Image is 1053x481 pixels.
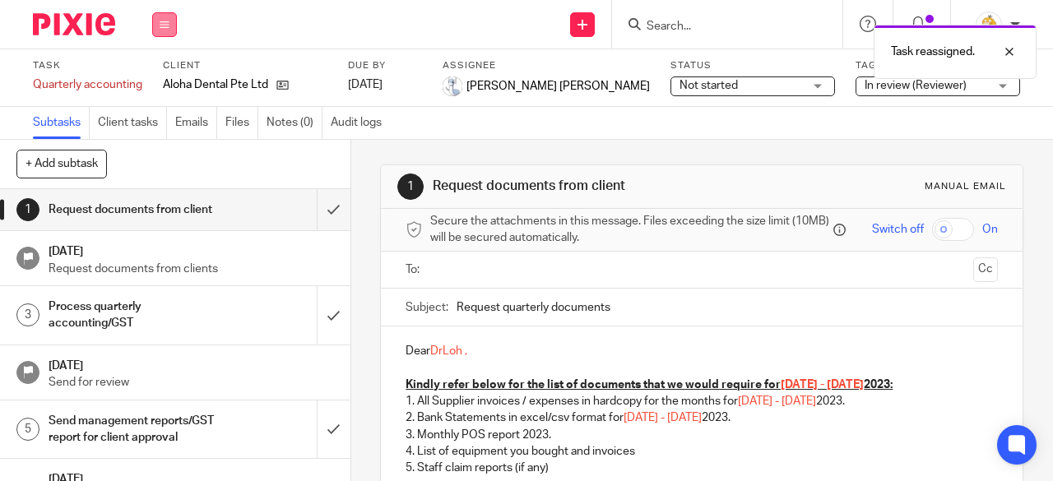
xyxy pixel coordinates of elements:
[430,345,467,357] span: DrLoh ,
[406,343,998,359] p: Dear
[976,12,1002,38] img: MicrosoftTeams-image.png
[16,198,39,221] div: 1
[406,393,998,409] p: 1. All Supplier invoices / expenses in hardcopy for the months for 2023.
[973,257,998,282] button: Cc
[49,374,334,391] p: Send for review
[433,178,737,195] h1: Request documents from client
[98,107,167,139] a: Client tasks
[738,395,816,407] span: [DATE] - [DATE]
[872,221,924,238] span: Switch off
[33,59,142,72] label: Task
[33,107,90,139] a: Subtasks
[430,213,829,247] span: Secure the attachments in this message. Files exceeding the size limit (10MB) will be secured aut...
[16,418,39,441] div: 5
[406,427,998,443] p: 3. Monthly POS report 2023.
[49,354,334,374] h1: [DATE]
[397,173,424,200] div: 1
[163,76,268,93] p: Aloha Dental Pte Ltd
[348,79,383,90] span: [DATE]
[348,59,422,72] label: Due by
[33,76,142,93] div: Quarterly accounting
[443,59,650,72] label: Assignee
[49,261,334,277] p: Request documents from clients
[406,299,448,316] label: Subject:
[49,294,216,336] h1: Process quarterly accounting/GST
[49,197,216,222] h1: Request documents from client
[982,221,998,238] span: On
[331,107,390,139] a: Audit logs
[33,13,115,35] img: Pixie
[443,76,462,96] img: images.jfif
[891,44,975,60] p: Task reassigned.
[624,412,702,423] span: [DATE] - [DATE]
[406,443,998,460] p: 4. List of equipment you bought and invoices
[267,107,322,139] a: Notes (0)
[680,80,738,91] span: Not started
[49,409,216,451] h1: Send management reports/GST report for client approval
[175,107,217,139] a: Emails
[406,379,893,391] u: Kindly refer below for the list of documents that we would require for 2023:
[225,107,258,139] a: Files
[865,80,967,91] span: In review (Reviewer)
[406,261,424,278] label: To:
[16,303,39,326] div: 3
[49,239,334,260] h1: [DATE]
[925,180,1006,193] div: Manual email
[16,150,107,178] button: + Add subtask
[163,59,327,72] label: Client
[406,409,998,426] p: 2. Bank Statements in excel/csv format for 2023.
[406,460,998,476] p: 5. Staff claim reports (if any)
[781,379,864,391] span: [DATE] - [DATE]
[466,78,650,95] span: [PERSON_NAME] [PERSON_NAME]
